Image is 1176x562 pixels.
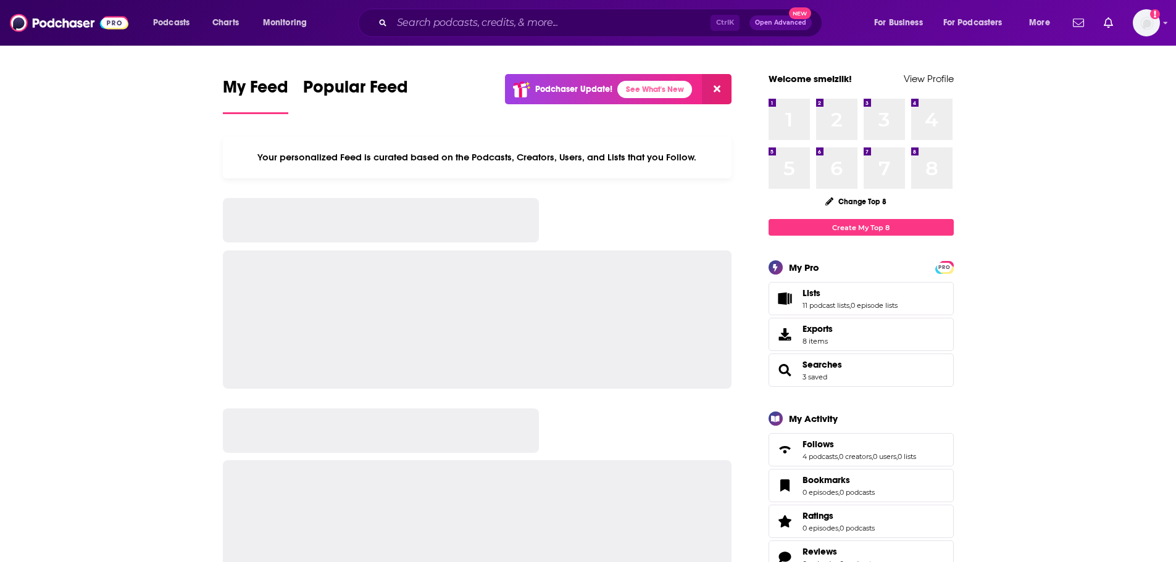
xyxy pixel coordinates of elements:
[838,452,839,461] span: ,
[1020,13,1065,33] button: open menu
[873,452,896,461] a: 0 users
[1029,14,1050,31] span: More
[773,362,798,379] a: Searches
[1133,9,1160,36] img: User Profile
[223,76,288,105] span: My Feed
[803,287,898,299] a: Lists
[935,13,1020,33] button: open menu
[803,439,916,450] a: Follows
[803,337,833,345] span: 8 items
[769,469,954,502] span: Bookmarks
[769,318,954,351] a: Exports
[803,546,875,557] a: Reviews
[838,488,840,497] span: ,
[803,359,842,370] a: Searches
[803,287,820,299] span: Lists
[749,15,812,30] button: Open AdvancedNew
[803,510,833,521] span: Ratings
[803,546,837,557] span: Reviews
[818,194,895,209] button: Change Top 8
[769,282,954,315] span: Lists
[254,13,323,33] button: open menu
[865,13,938,33] button: open menu
[803,439,834,450] span: Follows
[212,14,239,31] span: Charts
[223,76,288,114] a: My Feed
[144,13,206,33] button: open menu
[392,13,711,33] input: Search podcasts, credits, & more...
[769,353,954,387] span: Searches
[937,263,952,272] span: PRO
[1068,12,1089,33] a: Show notifications dropdown
[223,136,732,178] div: Your personalized Feed is curated based on the Podcasts, Creators, Users, and Lists that you Follow.
[773,513,798,530] a: Ratings
[803,474,875,486] a: Bookmarks
[840,524,875,532] a: 0 podcasts
[1150,9,1160,19] svg: Add a profile image
[803,524,838,532] a: 0 episodes
[204,13,246,33] a: Charts
[898,452,916,461] a: 0 lists
[803,323,833,334] span: Exports
[872,452,873,461] span: ,
[769,505,954,538] span: Ratings
[896,452,898,461] span: ,
[803,301,849,310] a: 11 podcast lists
[773,477,798,494] a: Bookmarks
[851,301,898,310] a: 0 episode lists
[849,301,851,310] span: ,
[10,11,128,35] img: Podchaser - Follow, Share and Rate Podcasts
[303,76,408,114] a: Popular Feed
[943,14,1003,31] span: For Podcasters
[789,413,838,424] div: My Activity
[773,326,798,343] span: Exports
[789,7,811,19] span: New
[803,452,838,461] a: 4 podcasts
[1133,9,1160,36] button: Show profile menu
[769,73,852,85] a: Welcome smeizlik!
[1099,12,1118,33] a: Show notifications dropdown
[839,452,872,461] a: 0 creators
[617,81,692,98] a: See What's New
[904,73,954,85] a: View Profile
[840,488,875,497] a: 0 podcasts
[803,474,850,486] span: Bookmarks
[874,14,923,31] span: For Business
[937,262,952,271] a: PRO
[1133,9,1160,36] span: Logged in as smeizlik
[773,441,798,458] a: Follows
[263,14,307,31] span: Monitoring
[838,524,840,532] span: ,
[535,84,612,94] p: Podchaser Update!
[711,15,740,31] span: Ctrl K
[773,290,798,307] a: Lists
[803,373,827,381] a: 3 saved
[370,9,834,37] div: Search podcasts, credits, & more...
[789,262,819,273] div: My Pro
[769,433,954,466] span: Follows
[303,76,408,105] span: Popular Feed
[803,488,838,497] a: 0 episodes
[755,20,806,26] span: Open Advanced
[769,219,954,236] a: Create My Top 8
[153,14,190,31] span: Podcasts
[803,510,875,521] a: Ratings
